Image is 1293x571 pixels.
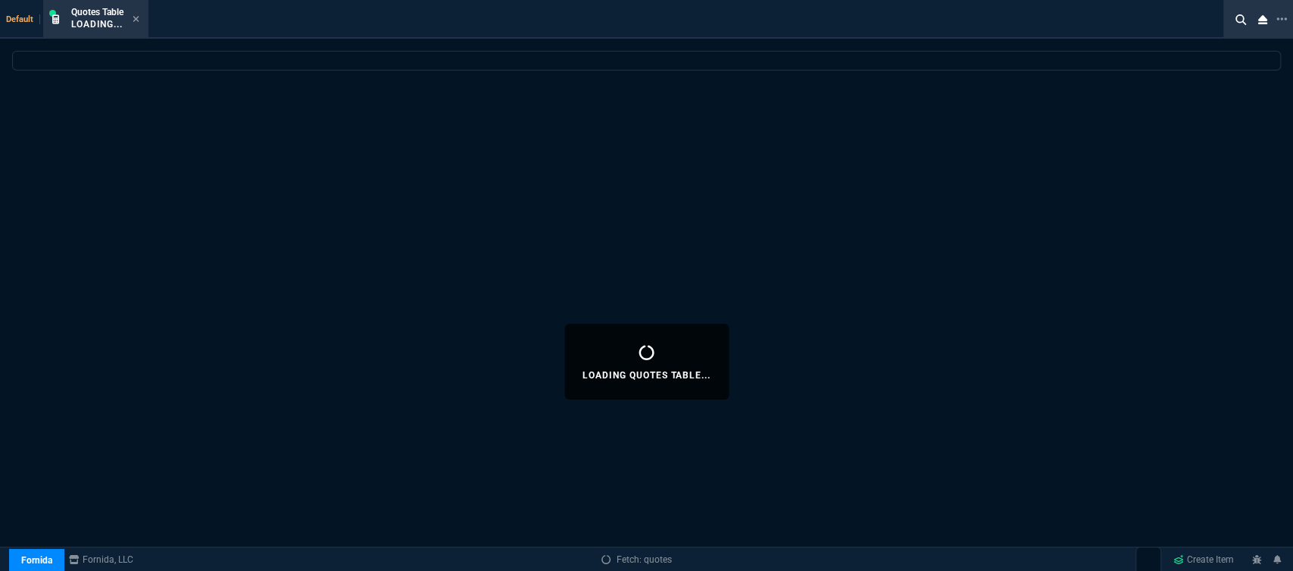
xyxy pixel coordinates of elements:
span: Quotes Table [71,7,123,17]
nx-icon: Search [1229,11,1252,29]
p: Loading... [71,18,123,30]
nx-icon: Close Workbench [1252,11,1273,29]
nx-icon: Close Tab [133,14,139,26]
nx-icon: Open New Tab [1276,12,1287,27]
span: Default [6,14,40,24]
a: msbcCompanyName [64,553,138,566]
a: Fetch: quotes [601,553,672,566]
a: Create Item [1167,548,1240,571]
p: Loading Quotes Table... [582,369,711,381]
